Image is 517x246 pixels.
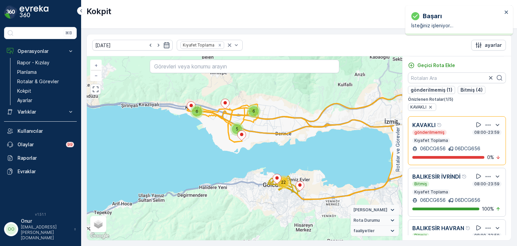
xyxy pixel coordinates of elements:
button: Operasyonlar [4,44,77,58]
summary: Rota Durumu [351,215,399,226]
a: Kullanıcılar [4,124,77,138]
p: BALIKESİR İVRİNDİ [412,173,460,181]
p: Önizlenen Rotalar ( 1 / 5 ) [408,97,506,102]
p: Raporlar [18,155,74,161]
p: Onur [21,218,71,224]
button: OOOnur[EMAIL_ADDRESS][PERSON_NAME][DOMAIN_NAME] [4,218,77,241]
p: Kıyafet Toplama [414,138,449,143]
input: dd/mm/yyyy [92,40,173,51]
p: Evraklar [18,168,74,175]
div: 22 [277,176,290,189]
span: Rota Durumu [353,218,380,223]
p: Kokpit [17,88,31,94]
a: Ayarlar [14,96,77,105]
a: Planlama [14,67,77,77]
p: Operasyonlar [18,48,63,55]
div: Kıyafet Toplama [181,42,215,48]
button: gönderilmemiş (1) [408,86,455,94]
p: 08:00-23:59 [474,181,500,187]
span: 6 [252,109,255,114]
summary: [PERSON_NAME] [351,205,399,215]
p: başarı [423,11,442,21]
a: Rotalar & Görevler [14,77,77,86]
p: Kokpit [87,6,111,17]
p: KAVAKLI [412,121,436,129]
p: 06DCG656 [455,197,480,204]
summary: faaliyetler [351,226,399,236]
div: Yardım Araç İkonu [462,174,467,179]
span: 5 [236,126,238,131]
div: 6 [247,104,261,118]
p: Planlama [17,69,37,75]
div: Yardım Araç İkonu [437,122,442,128]
a: Kokpit [14,86,77,96]
p: Bitmiş [414,233,428,238]
span: faaliyetler [353,228,375,234]
p: Rotalar ve Görevler [394,127,401,172]
p: İsteğiniz işleniyor… [411,22,502,29]
p: [EMAIL_ADDRESS][PERSON_NAME][DOMAIN_NAME] [21,224,71,241]
p: Rotalar & Görevler [17,78,59,85]
span: + [95,62,98,68]
p: Rapor - Kızılay [17,59,49,66]
input: Rotaları Ara [408,72,506,83]
a: Rapor - Kızılay [14,58,77,67]
p: Kıyafet Toplama [414,189,449,195]
a: Yakınlaştır [91,60,101,70]
input: Görevleri veya konumu arayın [150,60,339,73]
p: Olaylar [18,141,62,148]
div: 5 [230,122,244,136]
p: ⌘B [65,30,72,36]
img: Google [89,232,111,240]
p: Ayarlar [17,97,32,104]
img: logo_dark-DEwI_e13.png [20,5,48,19]
span: 6 [196,109,198,114]
a: Evraklar [4,165,77,178]
a: Geçici Rota Ekle [408,62,455,69]
span: KAVAKLI [410,104,426,110]
p: BALIKESİR HAVRAN [412,224,464,232]
p: Bitmiş (4) [460,87,483,93]
p: 0 % [487,154,494,161]
p: 99 [67,142,73,147]
p: 08:00-23:59 [474,130,500,135]
p: 06DCG656 [455,145,480,152]
span: 22 [281,180,286,185]
div: Yardım Araç İkonu [466,225,471,231]
p: gönderilmemiş (1) [411,87,452,93]
a: Bu bölgeyi Google Haritalar'da açın (yeni pencerede açılır) [89,232,111,240]
div: 6 [190,105,204,118]
button: ayarlar [471,40,506,51]
p: Geçici Rota Ekle [417,62,455,69]
p: Varlıklar [18,109,63,115]
span: [PERSON_NAME] [353,207,387,213]
a: Raporlar [4,151,77,165]
button: Varlıklar [4,105,77,119]
div: OO [6,224,16,235]
p: 08:00-23:59 [474,233,500,238]
span: v 1.51.1 [4,212,77,216]
a: Uzaklaştır [91,70,101,81]
a: Olaylar99 [4,138,77,151]
p: 100 % [482,206,494,212]
p: Kullanıcılar [18,128,74,134]
p: 06DCG656 [419,145,446,152]
p: gönderilmemiş [414,130,445,135]
button: Bitmiş (4) [458,86,485,94]
div: Remove Kıyafet Toplama [216,42,223,48]
span: − [95,72,98,78]
img: logo [4,5,18,19]
p: 06DCG656 [419,197,446,204]
p: ayarlar [485,42,502,49]
button: close [504,9,509,16]
a: Layers [91,217,106,232]
p: Bitmiş [414,181,428,187]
